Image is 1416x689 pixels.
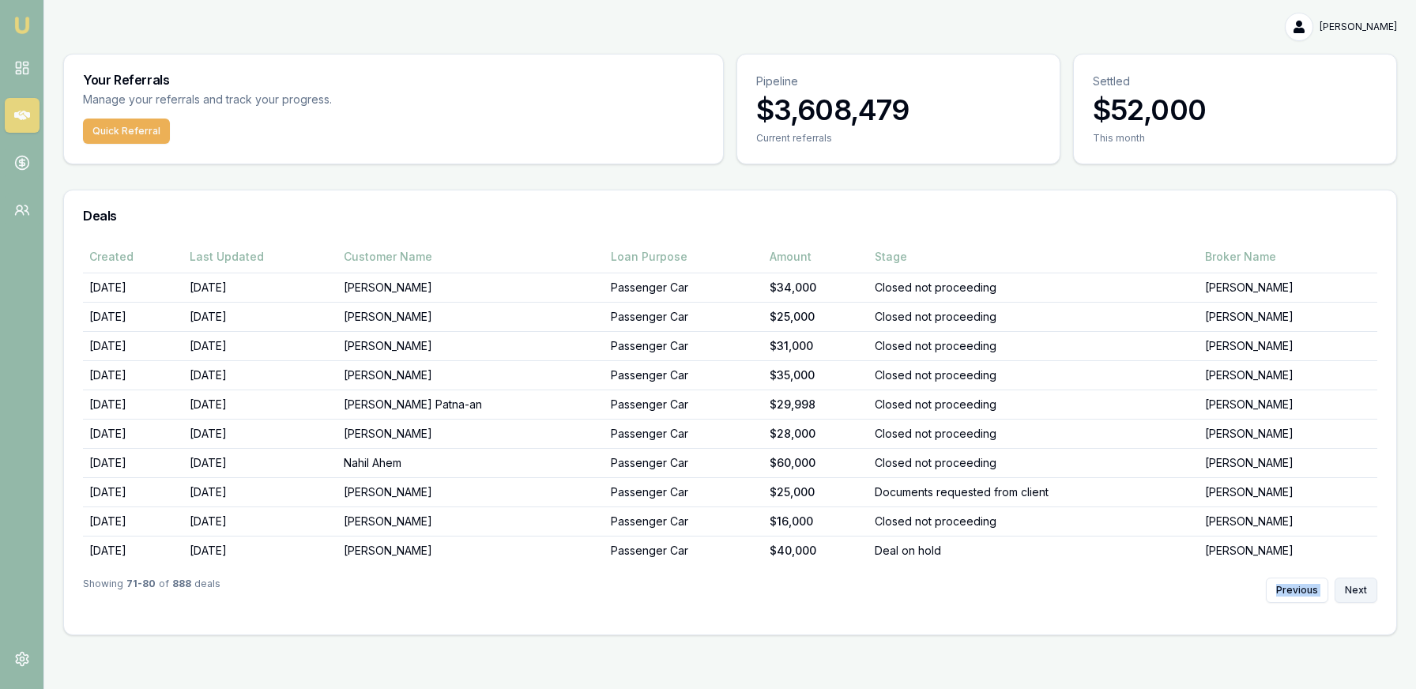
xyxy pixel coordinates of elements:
[604,419,764,448] td: Passenger Car
[83,506,183,536] td: [DATE]
[770,484,862,500] div: $25,000
[1093,132,1377,145] div: This month
[770,309,862,325] div: $25,000
[1093,94,1377,126] h3: $52,000
[1199,302,1377,331] td: [PERSON_NAME]
[190,249,331,265] div: Last Updated
[83,91,488,109] p: Manage your referrals and track your progress.
[183,419,337,448] td: [DATE]
[183,477,337,506] td: [DATE]
[770,543,862,559] div: $40,000
[126,578,156,603] strong: 71 - 80
[868,419,1198,448] td: Closed not proceeding
[183,390,337,419] td: [DATE]
[337,419,604,448] td: [PERSON_NAME]
[604,302,764,331] td: Passenger Car
[83,209,1377,222] h3: Deals
[1199,448,1377,477] td: [PERSON_NAME]
[770,338,862,354] div: $31,000
[611,249,758,265] div: Loan Purpose
[183,506,337,536] td: [DATE]
[604,506,764,536] td: Passenger Car
[83,360,183,390] td: [DATE]
[1199,419,1377,448] td: [PERSON_NAME]
[83,448,183,477] td: [DATE]
[1266,578,1328,603] button: Previous
[83,536,183,565] td: [DATE]
[1199,536,1377,565] td: [PERSON_NAME]
[183,360,337,390] td: [DATE]
[1093,73,1377,89] p: Settled
[756,73,1041,89] p: Pipeline
[604,448,764,477] td: Passenger Car
[756,94,1041,126] h3: $3,608,479
[770,367,862,383] div: $35,000
[83,302,183,331] td: [DATE]
[83,119,170,144] button: Quick Referral
[83,273,183,302] td: [DATE]
[1199,506,1377,536] td: [PERSON_NAME]
[604,360,764,390] td: Passenger Car
[868,360,1198,390] td: Closed not proceeding
[868,448,1198,477] td: Closed not proceeding
[183,331,337,360] td: [DATE]
[83,477,183,506] td: [DATE]
[1199,390,1377,419] td: [PERSON_NAME]
[83,419,183,448] td: [DATE]
[770,397,862,412] div: $29,998
[337,302,604,331] td: [PERSON_NAME]
[868,477,1198,506] td: Documents requested from client
[183,536,337,565] td: [DATE]
[1335,578,1377,603] button: Next
[337,360,604,390] td: [PERSON_NAME]
[1199,273,1377,302] td: [PERSON_NAME]
[337,536,604,565] td: [PERSON_NAME]
[1199,360,1377,390] td: [PERSON_NAME]
[83,390,183,419] td: [DATE]
[868,331,1198,360] td: Closed not proceeding
[770,455,862,471] div: $60,000
[183,273,337,302] td: [DATE]
[604,331,764,360] td: Passenger Car
[337,448,604,477] td: Nahil Ahem
[770,280,862,296] div: $34,000
[183,448,337,477] td: [DATE]
[875,249,1192,265] div: Stage
[770,514,862,529] div: $16,000
[604,477,764,506] td: Passenger Car
[337,477,604,506] td: [PERSON_NAME]
[83,578,220,603] div: Showing of deals
[1199,331,1377,360] td: [PERSON_NAME]
[868,390,1198,419] td: Closed not proceeding
[83,73,704,86] h3: Your Referrals
[337,506,604,536] td: [PERSON_NAME]
[770,426,862,442] div: $28,000
[868,506,1198,536] td: Closed not proceeding
[83,331,183,360] td: [DATE]
[868,536,1198,565] td: Deal on hold
[344,249,598,265] div: Customer Name
[604,273,764,302] td: Passenger Car
[172,578,191,603] strong: 888
[1205,249,1371,265] div: Broker Name
[770,249,862,265] div: Amount
[604,536,764,565] td: Passenger Car
[1199,477,1377,506] td: [PERSON_NAME]
[868,302,1198,331] td: Closed not proceeding
[604,390,764,419] td: Passenger Car
[337,331,604,360] td: [PERSON_NAME]
[337,273,604,302] td: [PERSON_NAME]
[183,302,337,331] td: [DATE]
[13,16,32,35] img: emu-icon-u.png
[337,390,604,419] td: [PERSON_NAME] Patna-an
[868,273,1198,302] td: Closed not proceeding
[756,132,1041,145] div: Current referrals
[89,249,177,265] div: Created
[1320,21,1397,33] span: [PERSON_NAME]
